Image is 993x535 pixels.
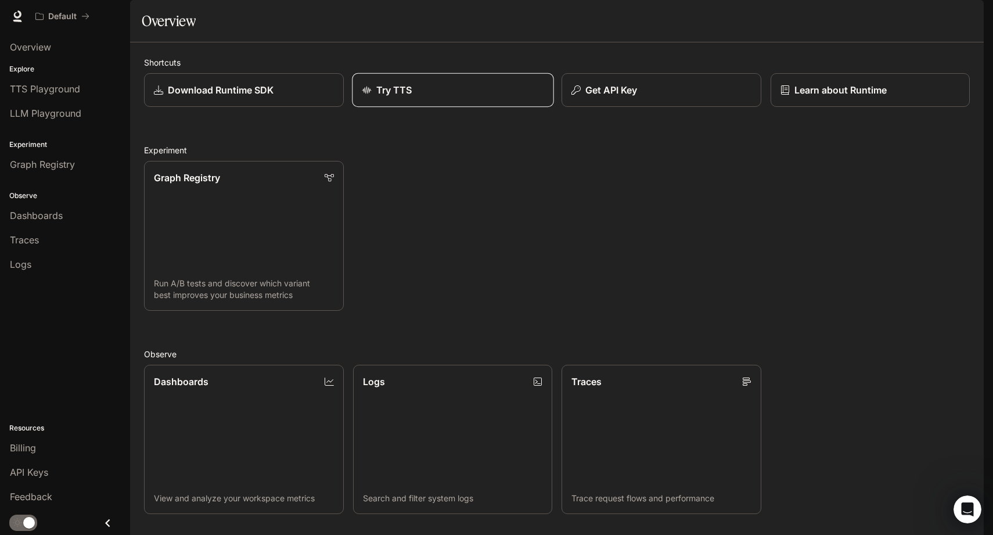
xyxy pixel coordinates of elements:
[144,56,970,69] h2: Shortcuts
[571,375,602,389] p: Traces
[585,83,637,97] p: Get API Key
[363,375,385,389] p: Logs
[144,73,344,107] a: Download Runtime SDK
[30,5,95,28] button: All workspaces
[154,171,220,185] p: Graph Registry
[48,12,77,21] p: Default
[353,365,553,515] a: LogsSearch and filter system logs
[363,493,543,504] p: Search and filter system logs
[154,493,334,504] p: View and analyze your workspace metrics
[144,348,970,360] h2: Observe
[562,73,761,107] button: Get API Key
[954,495,981,523] iframe: Intercom live chat
[794,83,887,97] p: Learn about Runtime
[571,493,751,504] p: Trace request flows and performance
[144,144,970,156] h2: Experiment
[352,73,553,107] a: Try TTS
[154,278,334,301] p: Run A/B tests and discover which variant best improves your business metrics
[144,365,344,515] a: DashboardsView and analyze your workspace metrics
[562,365,761,515] a: TracesTrace request flows and performance
[154,375,208,389] p: Dashboards
[144,161,344,311] a: Graph RegistryRun A/B tests and discover which variant best improves your business metrics
[168,83,274,97] p: Download Runtime SDK
[142,9,196,33] h1: Overview
[771,73,970,107] a: Learn about Runtime
[376,83,412,97] p: Try TTS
